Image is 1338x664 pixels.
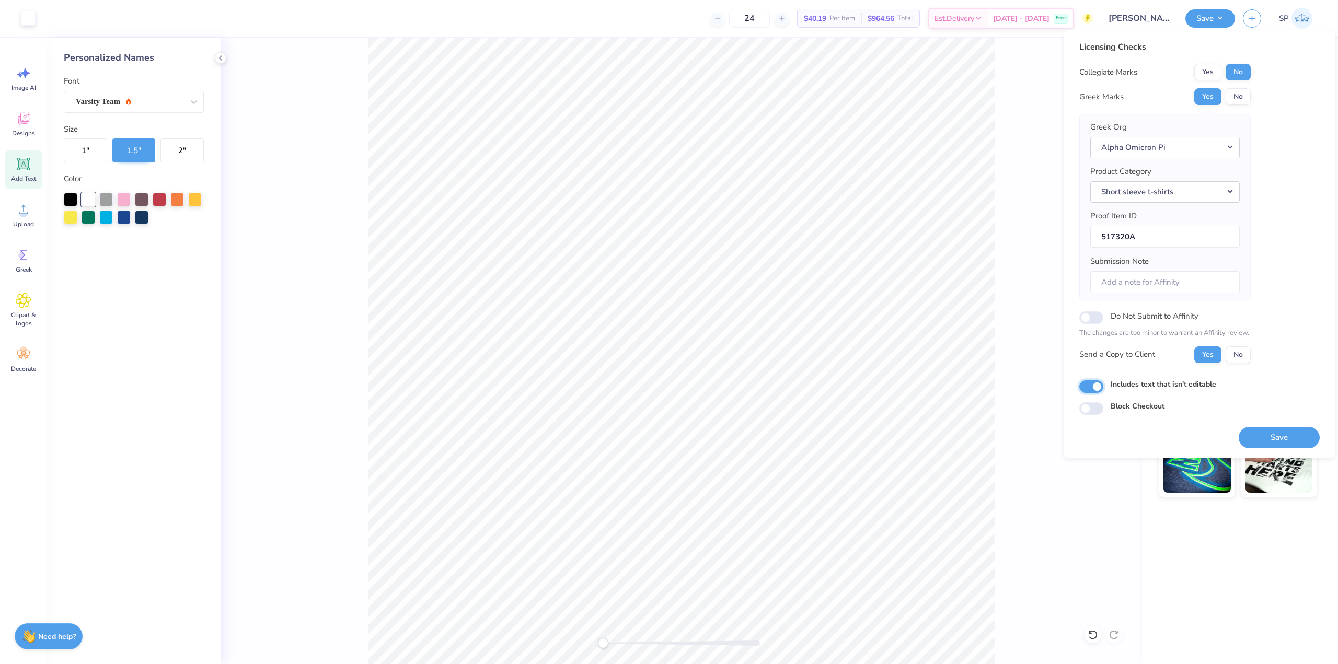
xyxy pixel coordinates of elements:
button: Save [1185,9,1235,28]
a: SP [1274,8,1317,29]
span: Decorate [11,365,36,373]
label: Block Checkout [1111,401,1164,412]
button: Short sleeve t-shirts [1090,181,1240,203]
button: Yes [1194,346,1221,363]
span: [DATE] - [DATE] [993,13,1049,24]
button: 2" [160,138,204,162]
label: Includes text that isn't editable [1111,379,1216,390]
input: Add a note for Affinity [1090,271,1240,294]
span: Per Item [829,13,855,24]
input: – – [729,9,770,28]
span: Add Text [11,174,36,183]
div: Greek Marks [1079,91,1124,103]
div: Personalized Names [64,51,204,65]
div: Collegiate Marks [1079,66,1137,78]
span: Est. Delivery [935,13,974,24]
p: The changes are too minor to warrant an Affinity review. [1079,328,1251,339]
input: Untitled Design [1101,8,1178,29]
span: SP [1279,13,1289,25]
img: Glow in the Dark Ink [1163,440,1231,493]
span: Total [897,13,913,24]
button: Yes [1194,88,1221,105]
label: Font [64,75,79,87]
label: Do Not Submit to Affinity [1111,309,1198,323]
span: $40.19 [804,13,826,24]
label: Size [64,123,78,135]
button: 1" [64,138,107,162]
img: Sean Pondales [1291,8,1312,29]
label: Submission Note [1090,255,1149,267]
button: No [1226,346,1251,363]
div: Licensing Checks [1079,41,1251,53]
button: Alpha Omicron Pi [1090,137,1240,158]
label: Proof Item ID [1090,210,1137,222]
div: Accessibility label [598,638,608,648]
div: Send a Copy to Client [1079,348,1155,360]
span: Greek [16,265,32,274]
span: Clipart & logos [6,311,41,328]
label: Product Category [1090,166,1151,178]
button: 1.5" [112,138,156,162]
span: Designs [12,129,35,137]
span: Image AI [11,84,36,92]
button: Save [1239,427,1320,448]
button: No [1226,64,1251,80]
span: Upload [13,220,34,228]
button: Yes [1194,64,1221,80]
img: Water based Ink [1245,440,1313,493]
span: $964.56 [868,13,894,24]
label: Color [64,173,204,185]
button: No [1226,88,1251,105]
label: Greek Org [1090,121,1127,133]
strong: Need help? [38,632,76,642]
span: Free [1056,15,1066,22]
